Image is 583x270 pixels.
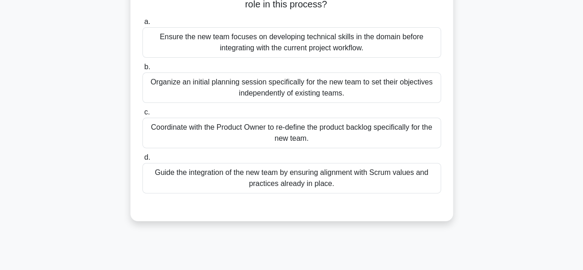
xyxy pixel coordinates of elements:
[144,18,150,25] span: a.
[142,27,441,58] div: Ensure the new team focuses on developing technical skills in the domain before integrating with ...
[144,108,150,116] span: c.
[142,118,441,148] div: Coordinate with the Product Owner to re-define the product backlog specifically for the new team.
[142,72,441,103] div: Organize an initial planning session specifically for the new team to set their objectives indepe...
[144,153,150,161] span: d.
[144,63,150,71] span: b.
[142,163,441,193] div: Guide the integration of the new team by ensuring alignment with Scrum values and practices alrea...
